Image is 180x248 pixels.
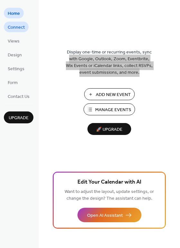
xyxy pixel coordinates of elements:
span: Manage Events [95,107,131,113]
a: Design [4,49,26,60]
span: Home [8,10,20,17]
span: 🚀 Upgrade [91,125,127,134]
span: Open AI Assistant [87,212,123,219]
button: Open AI Assistant [77,208,141,222]
span: Contact Us [8,93,30,100]
button: Add New Event [84,88,135,100]
a: Settings [4,63,28,74]
a: Connect [4,22,29,32]
a: Form [4,77,22,88]
span: Form [8,80,18,86]
span: Want to adjust the layout, update settings, or change the design? The assistant can help. [65,187,154,203]
span: Add New Event [96,91,131,98]
span: Edit Your Calendar with AI [77,178,141,187]
a: Views [4,35,23,46]
a: Home [4,8,24,18]
span: Display one-time or recurring events, sync with Google, Outlook, Zoom, Eventbrite, Wix Events or ... [66,49,153,76]
button: Upgrade [4,111,33,123]
a: Contact Us [4,91,33,101]
span: Views [8,38,20,45]
span: Upgrade [9,115,29,121]
span: Settings [8,66,24,72]
button: Manage Events [84,103,135,115]
button: 🚀 Upgrade [87,123,131,135]
span: Connect [8,24,25,31]
span: Design [8,52,22,59]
